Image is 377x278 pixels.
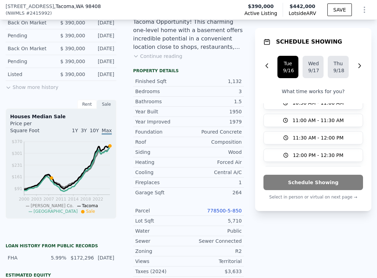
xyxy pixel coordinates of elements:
[263,193,363,201] p: Select in person or virtual on next page →
[8,32,55,39] div: Pending
[328,56,349,78] button: Thu9/18
[293,152,343,159] span: 12:00 PM - 12:30 PM
[135,149,189,156] div: Siding
[189,128,242,135] div: Poured Concrete
[43,197,54,202] tspan: 2007
[135,108,189,115] div: Year Built
[244,10,277,17] span: Active Listing
[189,138,242,145] div: Composition
[81,128,87,133] span: 3Y
[135,88,189,95] div: Bedrooms
[135,179,189,186] div: Fireplaces
[31,203,74,208] span: [PERSON_NAME] Co.
[80,197,91,202] tspan: 2018
[327,3,352,16] button: SAVE
[135,138,189,145] div: Roof
[135,207,189,214] div: Parcel
[7,10,24,17] span: NWMLS
[292,117,344,124] span: 11:00 AM - 11:30 AM
[189,149,242,156] div: Wood
[189,108,242,115] div: 1950
[34,209,78,214] span: [GEOGRAPHIC_DATA]
[14,187,22,191] tspan: $91
[189,159,242,166] div: Forced Air
[77,100,97,109] div: Rent
[8,19,55,26] div: Back On Market
[82,203,98,208] span: Tacoma
[12,163,22,168] tspan: $231
[60,59,85,64] span: $ 390,000
[8,254,44,261] div: FHA
[189,238,242,245] div: Sewer Connected
[90,128,99,133] span: 10Y
[189,169,242,176] div: Central A/C
[189,227,242,234] div: Public
[263,149,363,162] button: 12:00 PM - 12:30 PM
[6,81,58,91] button: Show more history
[8,58,55,65] div: Pending
[6,243,116,249] div: Loan history from public records
[289,10,316,17] span: Lotside ARV
[135,258,189,265] div: Views
[12,139,22,144] tspan: $370
[189,189,242,196] div: 264
[189,268,242,275] div: $3,633
[135,128,189,135] div: Foundation
[6,272,116,278] div: Estimated Equity
[263,175,363,190] button: Schedule Showing
[8,71,55,78] div: Listed
[333,60,343,67] div: Thu
[189,78,242,85] div: 1,132
[135,248,189,255] div: Zoning
[248,3,274,10] span: $390,000
[93,197,103,202] tspan: 2022
[72,128,78,133] span: 1Y
[303,56,324,78] button: Wed9/17
[86,209,95,214] span: Sale
[68,197,79,202] tspan: 2014
[10,120,61,138] div: Price per Square Foot
[189,179,242,186] div: 1
[26,10,50,17] span: # 2415992
[135,118,189,125] div: Year Improved
[189,217,242,224] div: 5,710
[333,67,343,74] div: 9/18
[19,197,30,202] tspan: 2000
[263,166,363,179] button: 12:30 PM - 1:00 PM
[133,18,244,51] div: Tacoma Opportunity! This charming one-level home with a basement offers incredible potential in a...
[189,248,242,255] div: R2
[8,45,55,52] div: Back On Market
[60,33,85,38] span: $ 390,000
[283,60,293,67] div: Tue
[31,197,42,202] tspan: 2003
[135,227,189,234] div: Water
[308,60,318,67] div: Wed
[12,151,22,156] tspan: $301
[96,254,114,261] div: [DATE]
[91,19,114,26] div: [DATE]
[48,254,66,261] div: 5.99%
[54,3,101,10] span: , Tacoma
[133,68,244,74] div: Property details
[6,10,52,17] div: ( )
[135,98,189,105] div: Bathrooms
[91,45,114,52] div: [DATE]
[263,114,363,127] button: 11:00 AM - 11:30 AM
[283,67,293,74] div: 9/16
[91,58,114,65] div: [DATE]
[263,88,363,95] p: What time works for you?
[290,3,316,9] span: $442,000
[60,20,85,25] span: $ 390,000
[189,118,242,125] div: 1979
[135,268,189,275] div: Taxes (2024)
[133,53,182,60] button: Continue reading
[276,38,342,46] h1: SCHEDULE SHOWING
[135,159,189,166] div: Heating
[207,208,242,213] a: 778500-5-850
[91,71,114,78] div: [DATE]
[263,131,363,144] button: 11:30 AM - 12:00 PM
[135,169,189,176] div: Cooling
[60,72,85,77] span: $ 390,000
[135,217,189,224] div: Lot Sqft
[308,67,318,74] div: 9/17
